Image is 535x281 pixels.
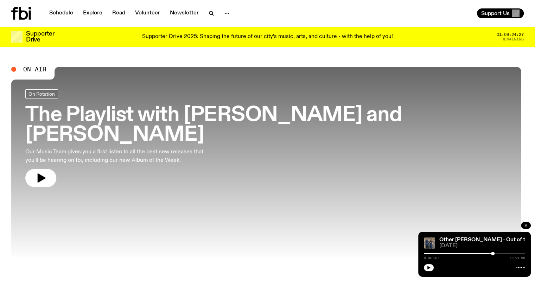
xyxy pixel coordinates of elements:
[108,8,129,18] a: Read
[502,37,524,41] span: Remaining
[25,89,510,187] a: The Playlist with [PERSON_NAME] and [PERSON_NAME]Our Music Team gives you a first listen to all t...
[26,31,54,43] h3: Supporter Drive
[477,8,524,18] button: Support Us
[23,66,46,72] span: On Air
[481,10,510,17] span: Support Us
[424,237,435,249] img: Matt Do & Other Joe
[25,89,58,98] a: On Rotation
[142,34,393,40] p: Supporter Drive 2025: Shaping the future of our city’s music, arts, and culture - with the help o...
[166,8,203,18] a: Newsletter
[79,8,107,18] a: Explore
[28,91,55,96] span: On Rotation
[25,148,205,165] p: Our Music Team gives you a first listen to all the best new releases that you'll be hearing on fb...
[131,8,164,18] a: Volunteer
[497,33,524,37] span: 01:09:24:27
[25,106,510,145] h3: The Playlist with [PERSON_NAME] and [PERSON_NAME]
[45,8,77,18] a: Schedule
[510,256,525,260] span: 0:59:58
[439,243,525,249] span: [DATE]
[424,256,439,260] span: 0:40:49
